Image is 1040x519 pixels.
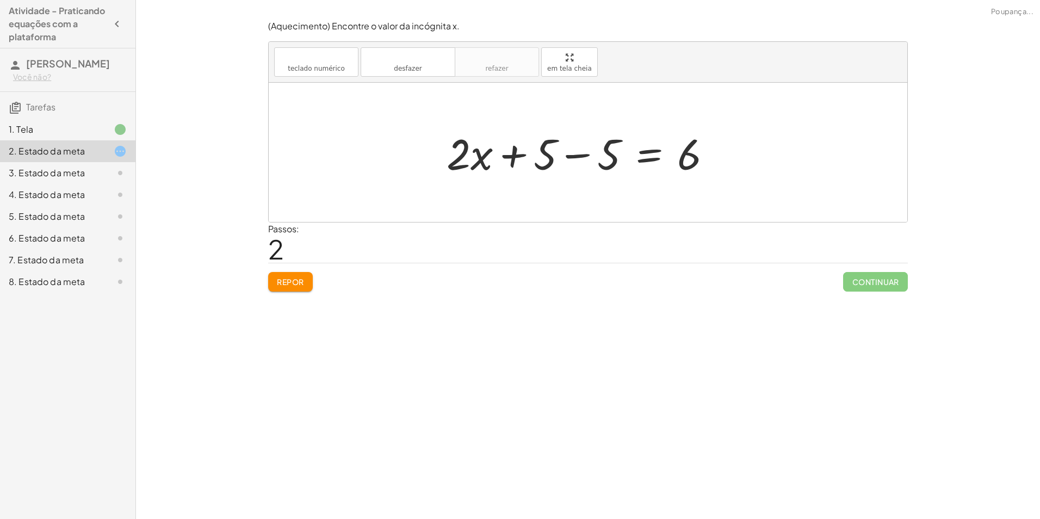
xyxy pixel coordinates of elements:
[9,123,96,136] div: 1. Tela
[9,166,96,180] div: 3. Estado da meta
[9,188,96,201] div: 4. Estado da meta
[26,57,110,70] span: [PERSON_NAME]
[268,223,299,234] label: Passos:
[9,254,96,267] div: 7. Estado da meta
[547,65,592,72] span: em tela cheia
[280,51,352,64] i: teclado
[114,145,127,158] i: Task started.
[9,145,96,158] div: 2. Estado da meta
[268,20,908,33] p: (Aquecimento) Encontre o valor da incógnita x.
[114,188,127,201] i: Task not started.
[361,47,455,77] button: desfazerdesfazer
[288,65,345,72] span: teclado numérico
[455,47,539,77] button: refazerrefazer
[541,47,598,77] button: em tela cheia
[394,65,422,72] span: desfazer
[991,7,1033,16] font: Poupança...
[114,166,127,180] i: Task not started.
[268,272,313,292] button: Repor
[9,4,107,44] h4: Atividade - Praticando equações com a plataforma
[485,65,508,72] span: refazer
[268,232,284,265] span: 2
[26,101,55,113] span: Tarefas
[114,123,127,136] i: Task finished.
[274,47,358,77] button: tecladoteclado numérico
[9,232,96,245] div: 6. Estado da meta
[114,254,127,267] i: Task not started.
[277,277,304,287] font: Repor
[461,51,533,64] i: refazer
[13,72,51,82] font: Você não?
[114,275,127,288] i: Task not started.
[367,51,449,64] i: desfazer
[9,210,96,223] div: 5. Estado da meta
[9,275,96,288] div: 8. Estado da meta
[114,210,127,223] i: Task not started.
[114,232,127,245] i: Task not started.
